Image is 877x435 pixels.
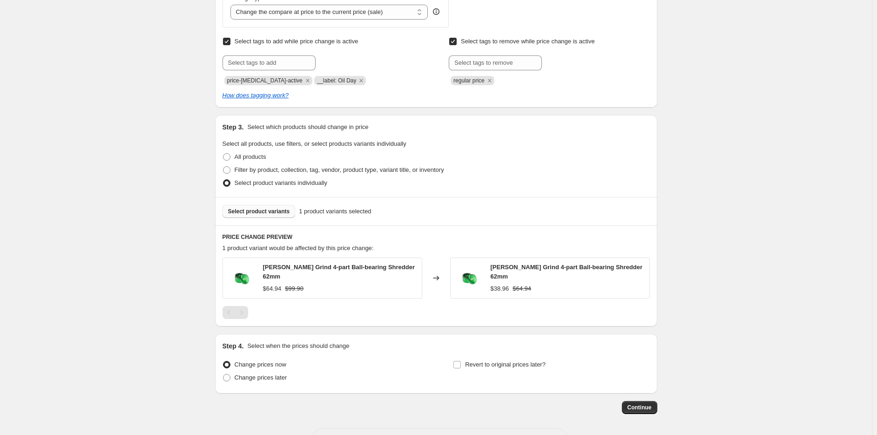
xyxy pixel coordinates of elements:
span: Select product variants [228,208,290,215]
span: Select tags to remove while price change is active [461,38,595,45]
div: $64.94 [263,284,282,293]
button: Remove __label: Oil Day [357,76,365,85]
span: Change prices now [235,361,286,368]
span: Change prices later [235,374,287,381]
div: $38.96 [491,284,509,293]
span: [PERSON_NAME] Grind 4-part Ball-bearing Shredder 62mm [263,264,415,280]
span: Select product variants individually [235,179,327,186]
span: price-change-job-active [227,77,303,84]
button: Continue [622,401,657,414]
span: __label: Oil Day [317,77,357,84]
span: All products [235,153,266,160]
h2: Step 4. [223,341,244,351]
span: Select all products, use filters, or select products variants individually [223,140,406,147]
span: regular price [453,77,485,84]
nav: Pagination [223,306,248,319]
p: Select which products should change in price [247,122,368,132]
img: KayaSwiftGrind4-partBall-bearingShredder1_80x.png [455,264,483,292]
strike: $99.90 [285,284,304,293]
h6: PRICE CHANGE PREVIEW [223,233,650,241]
span: Revert to original prices later? [465,361,546,368]
input: Select tags to remove [449,55,542,70]
span: Select tags to add while price change is active [235,38,358,45]
button: Remove price-change-job-active [304,76,312,85]
a: How does tagging work? [223,92,289,99]
span: Filter by product, collection, tag, vendor, product type, variant title, or inventory [235,166,444,173]
h2: Step 3. [223,122,244,132]
img: KayaSwiftGrind4-partBall-bearingShredder1_80x.png [228,264,256,292]
div: help [432,7,441,16]
button: Select product variants [223,205,296,218]
strike: $64.94 [513,284,531,293]
button: Remove regular price [486,76,494,85]
span: [PERSON_NAME] Grind 4-part Ball-bearing Shredder 62mm [491,264,643,280]
p: Select when the prices should change [247,341,349,351]
span: 1 product variants selected [299,207,371,216]
span: Continue [627,404,652,411]
span: 1 product variant would be affected by this price change: [223,245,374,251]
input: Select tags to add [223,55,316,70]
